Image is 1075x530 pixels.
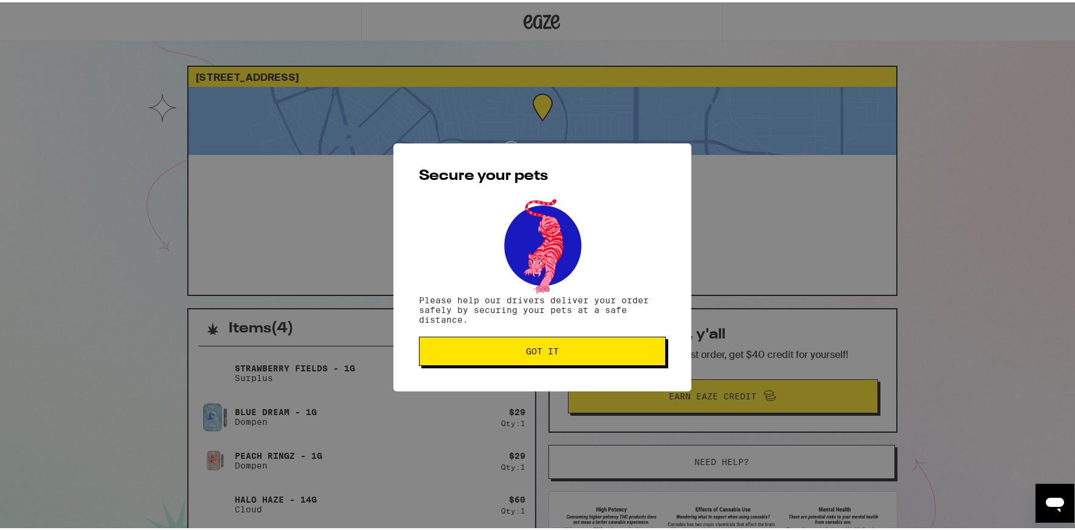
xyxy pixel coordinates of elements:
[419,167,666,181] h2: Secure your pets
[526,345,559,353] span: Got it
[1035,481,1074,520] iframe: Button to launch messaging window
[419,334,666,363] button: Got it
[419,293,666,322] p: Please help our drivers deliver your order safely by securing your pets at a safe distance.
[493,193,592,293] img: pets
